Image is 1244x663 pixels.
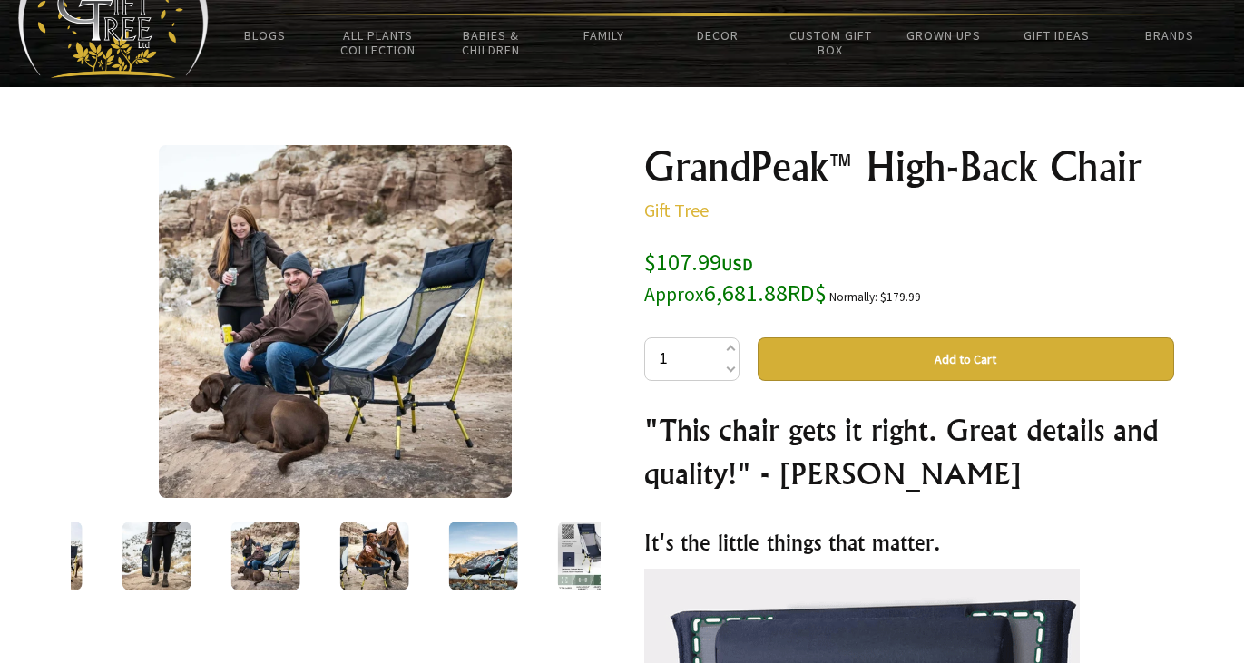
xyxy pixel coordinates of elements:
a: Decor [661,16,774,54]
a: BLOGS [209,16,322,54]
h2: "This chair gets it right. Great details and quality!" - [PERSON_NAME] [644,408,1174,495]
img: GrandPeak™ High-Back Chair [122,522,191,590]
a: Brands [1113,16,1227,54]
a: Grown Ups [886,16,1000,54]
img: GrandPeak™ High-Back Chair [557,522,626,590]
img: GrandPeak™ High-Back Chair [159,145,512,498]
h1: GrandPeak™ High-Back Chair [644,145,1174,189]
button: Add to Cart [758,337,1174,381]
img: GrandPeak™ High-Back Chair [230,522,299,590]
img: GrandPeak™ High-Back Chair [13,522,82,590]
a: Family [548,16,661,54]
a: Babies & Children [435,16,548,69]
small: Approx [644,282,704,307]
a: Custom Gift Box [774,16,887,69]
img: GrandPeak™ High-Back Chair [339,522,408,590]
a: Gift Ideas [1000,16,1113,54]
span: $107.99 6,681.88RD$ [644,247,827,307]
img: GrandPeak™ High-Back Chair [448,522,517,590]
h3: It's the little things that matter. [644,528,1174,557]
a: All Plants Collection [322,16,436,69]
span: USD [721,254,753,275]
a: Gift Tree [644,199,709,221]
small: Normally: $179.99 [829,289,921,305]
